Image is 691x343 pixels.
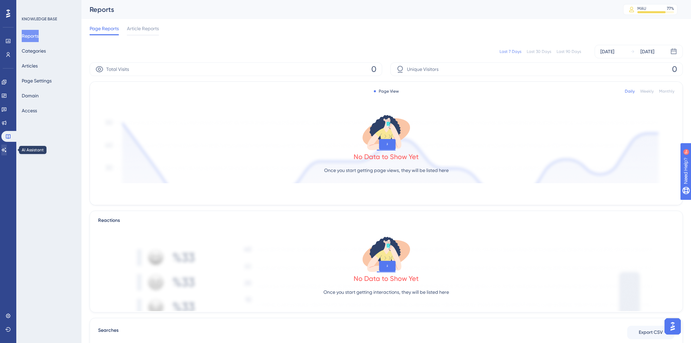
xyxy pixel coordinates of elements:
button: Export CSV [627,326,674,339]
button: Page Settings [22,75,52,87]
button: Domain [22,90,39,102]
div: Last 90 Days [557,49,581,54]
p: Once you start getting interactions, they will be listed here [323,288,449,296]
span: 0 [371,64,376,75]
div: [DATE] [640,47,654,56]
div: KNOWLEDGE BASE [22,16,57,22]
button: Articles [22,60,38,72]
div: Reactions [98,216,674,225]
div: No Data to Show Yet [354,152,419,161]
span: Page Reports [90,24,119,33]
div: 77 % [667,6,674,11]
div: Monthly [659,89,674,94]
div: No Data to Show Yet [354,274,419,283]
div: MAU [637,6,646,11]
div: Weekly [640,89,654,94]
button: Reports [22,30,39,42]
div: Page View [374,89,399,94]
span: Total Visits [106,65,129,73]
button: Access [22,104,37,117]
span: Need Help? [16,2,42,10]
div: Last 7 Days [500,49,521,54]
div: Last 30 Days [527,49,551,54]
iframe: UserGuiding AI Assistant Launcher [662,316,683,337]
span: 0 [672,64,677,75]
div: Daily [625,89,635,94]
span: Unique Visitors [407,65,438,73]
span: Searches [98,326,118,339]
div: 9+ [46,3,50,9]
p: Once you start getting page views, they will be listed here [324,166,449,174]
span: Article Reports [127,24,159,33]
div: Reports [90,5,606,14]
span: Export CSV [639,328,663,337]
div: [DATE] [600,47,614,56]
button: Categories [22,45,46,57]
